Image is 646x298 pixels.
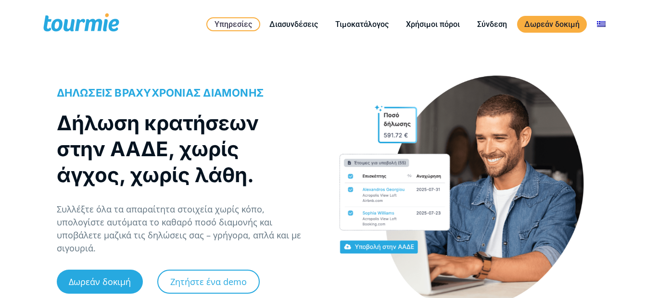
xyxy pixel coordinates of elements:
[470,18,514,30] a: Σύνδεση
[157,270,260,294] a: Ζητήστε ένα demo
[517,16,587,33] a: Δωρεάν δοκιμή
[262,18,325,30] a: Διασυνδέσεις
[206,17,260,31] a: Υπηρεσίες
[590,18,613,30] a: Αλλαγή σε
[57,87,264,99] span: ΔΗΛΩΣΕΙΣ ΒΡΑΧΥΧΡΟΝΙΑΣ ΔΙΑΜΟΝΗΣ
[399,18,467,30] a: Χρήσιμοι πόροι
[328,18,396,30] a: Τιμοκατάλογος
[57,203,313,255] p: Συλλέξτε όλα τα απαραίτητα στοιχεία χωρίς κόπο, υπολογίστε αυτόματα το καθαρό ποσό διαμονής και υ...
[57,270,143,294] a: Δωρεάν δοκιμή
[57,110,304,188] h1: Δήλωση κρατήσεων στην ΑΑΔΕ, χωρίς άγχος, χωρίς λάθη.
